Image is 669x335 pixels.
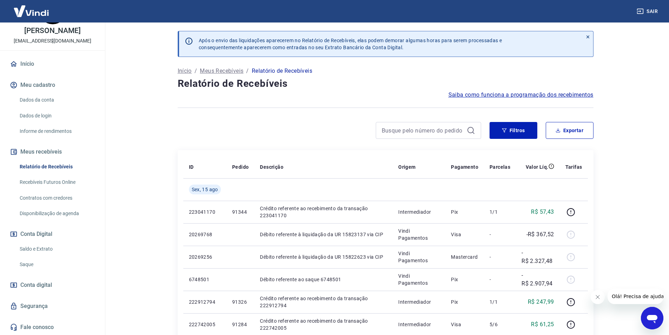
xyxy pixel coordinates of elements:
[531,208,554,216] p: R$ 57,43
[490,321,510,328] p: 5/6
[382,125,464,136] input: Busque pelo número do pedido
[189,163,194,170] p: ID
[246,67,249,75] p: /
[546,122,593,139] button: Exportar
[260,317,387,331] p: Crédito referente ao recebimento da transação 222742005
[17,93,97,107] a: Dados da conta
[398,208,440,215] p: Intermediador
[635,5,661,18] button: Sair
[522,271,554,288] p: -R$ 2.907,94
[398,250,440,264] p: Vindi Pagamentos
[8,0,54,22] img: Vindi
[199,37,502,51] p: Após o envio das liquidações aparecerem no Relatório de Recebíveis, elas podem demorar algumas ho...
[398,272,440,286] p: Vindi Pagamentos
[451,276,478,283] p: Pix
[565,163,582,170] p: Tarifas
[17,191,97,205] a: Contratos com credores
[398,298,440,305] p: Intermediador
[448,91,593,99] a: Saiba como funciona a programação dos recebimentos
[232,208,249,215] p: 91344
[189,276,221,283] p: 6748501
[526,230,554,239] p: -R$ 367,52
[195,67,197,75] p: /
[451,208,478,215] p: Pix
[17,109,97,123] a: Dados de login
[17,124,97,138] a: Informe de rendimentos
[591,290,605,304] iframe: Fechar mensagem
[189,231,221,238] p: 20269768
[490,122,537,139] button: Filtros
[8,77,97,93] button: Meu cadastro
[232,321,249,328] p: 91284
[260,253,387,260] p: Débito referente à liquidação da UR 15822623 via CIP
[178,77,593,91] h4: Relatório de Recebíveis
[451,298,478,305] p: Pix
[189,208,221,215] p: 223041170
[189,321,221,328] p: 222742005
[398,163,415,170] p: Origem
[8,226,97,242] button: Conta Digital
[232,163,249,170] p: Pedido
[641,307,663,329] iframe: Botão para abrir a janela de mensagens
[260,163,283,170] p: Descrição
[490,231,510,238] p: -
[8,298,97,314] a: Segurança
[8,277,97,293] a: Conta digital
[17,160,97,174] a: Relatório de Recebíveis
[20,280,52,290] span: Conta digital
[608,289,663,304] iframe: Mensagem da empresa
[260,276,387,283] p: Débito referente ao saque 6748501
[490,208,510,215] p: 1/1
[531,320,554,329] p: R$ 61,25
[398,227,440,241] p: Vindi Pagamentos
[17,242,97,256] a: Saldo e Extrato
[451,253,478,260] p: Mastercard
[232,298,249,305] p: 91326
[24,27,80,34] p: [PERSON_NAME]
[260,231,387,238] p: Débito referente à liquidação da UR 15823137 via CIP
[189,253,221,260] p: 20269256
[17,257,97,272] a: Saque
[178,67,192,75] a: Início
[4,5,59,11] span: Olá! Precisa de ajuda?
[451,321,478,328] p: Visa
[8,144,97,160] button: Meus recebíveis
[8,56,97,72] a: Início
[189,298,221,305] p: 222912794
[490,163,510,170] p: Parcelas
[8,320,97,335] a: Fale conosco
[200,67,243,75] a: Meus Recebíveis
[260,295,387,309] p: Crédito referente ao recebimento da transação 222912794
[260,205,387,219] p: Crédito referente ao recebimento da transação 223041170
[490,253,510,260] p: -
[14,37,91,45] p: [EMAIL_ADDRESS][DOMAIN_NAME]
[192,186,218,193] span: Sex, 15 ago
[490,298,510,305] p: 1/1
[252,67,312,75] p: Relatório de Recebíveis
[528,298,554,306] p: R$ 247,99
[451,163,478,170] p: Pagamento
[526,163,549,170] p: Valor Líq.
[17,175,97,189] a: Recebíveis Futuros Online
[490,276,510,283] p: -
[522,249,554,265] p: -R$ 2.327,48
[398,321,440,328] p: Intermediador
[17,206,97,221] a: Disponibilização de agenda
[451,231,478,238] p: Visa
